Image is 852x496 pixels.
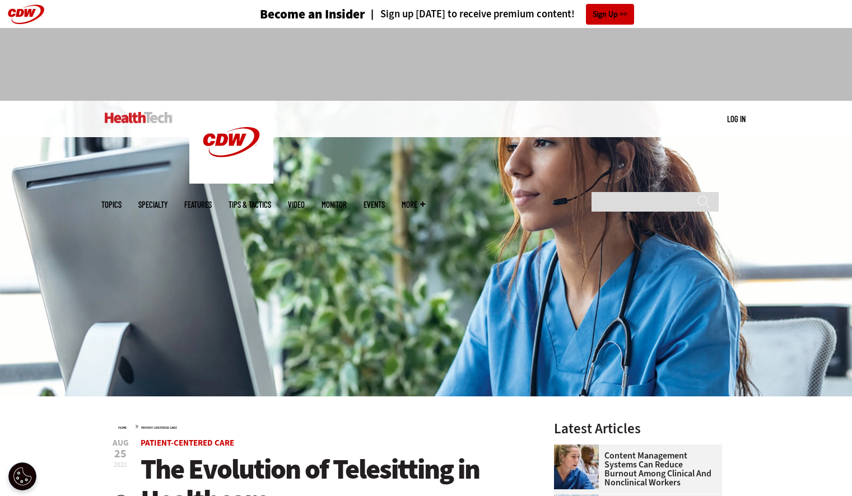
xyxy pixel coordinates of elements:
a: Events [364,200,385,209]
a: Content Management Systems Can Reduce Burnout Among Clinical and Nonclinical Workers [554,451,715,487]
a: Patient-Centered Care [141,437,234,448]
a: Sign up [DATE] to receive premium content! [365,9,575,20]
span: Aug [113,439,129,447]
a: Sign Up [586,4,634,25]
div: User menu [727,113,746,125]
h3: Become an Insider [260,8,365,21]
img: Home [189,101,273,184]
button: Open Preferences [8,462,36,490]
h3: Latest Articles [554,422,722,436]
span: Topics [101,200,122,209]
img: nurses talk in front of desktop computer [554,444,599,489]
a: Log in [727,114,746,124]
a: Video [288,200,305,209]
iframe: advertisement [222,39,630,90]
a: nurses talk in front of desktop computer [554,444,604,453]
span: 25 [113,448,129,460]
div: » [118,422,525,431]
a: Tips & Tactics [229,200,271,209]
a: Become an Insider [218,8,365,21]
a: CDW [189,175,273,186]
span: 2022 [114,460,127,469]
a: Patient-Centered Care [141,425,177,430]
img: Home [105,112,173,123]
a: Features [184,200,212,209]
a: MonITor [322,200,347,209]
a: Home [118,425,127,430]
span: Specialty [138,200,167,209]
div: Cookie Settings [8,462,36,490]
span: More [402,200,425,209]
